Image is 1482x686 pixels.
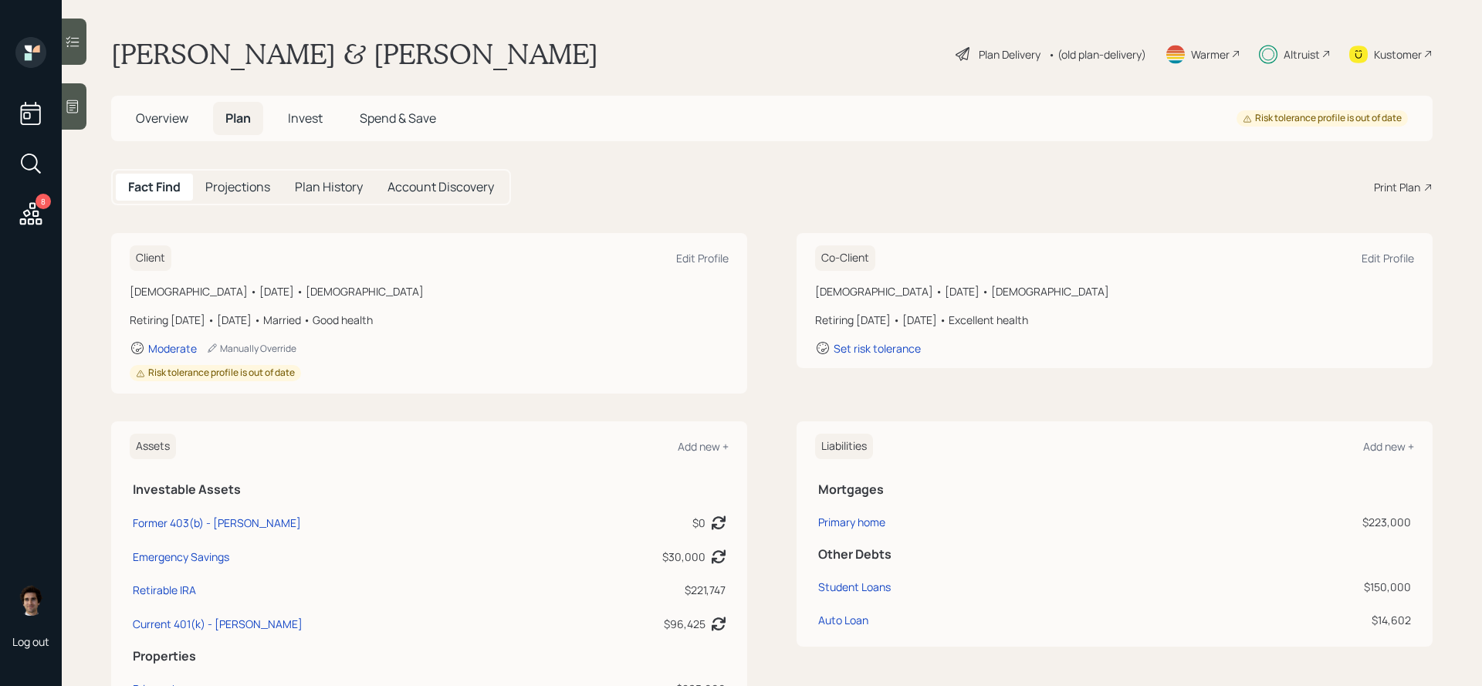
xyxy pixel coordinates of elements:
[815,434,873,459] h6: Liabilities
[133,616,303,632] div: Current 401(k) - [PERSON_NAME]
[111,37,598,71] h1: [PERSON_NAME] & [PERSON_NAME]
[1374,179,1420,195] div: Print Plan
[1048,46,1146,63] div: • (old plan-delivery)
[225,110,251,127] span: Plan
[1172,579,1411,595] div: $150,000
[1243,112,1402,125] div: Risk tolerance profile is out of date
[130,245,171,271] h6: Client
[12,634,49,649] div: Log out
[818,579,891,595] div: Student Loans
[664,616,705,632] div: $96,425
[815,245,875,271] h6: Co-Client
[818,514,885,530] div: Primary home
[818,482,1411,497] h5: Mortgages
[133,549,229,565] div: Emergency Savings
[206,342,296,355] div: Manually Override
[1362,251,1414,265] div: Edit Profile
[562,582,726,598] div: $221,747
[678,439,729,454] div: Add new +
[130,312,729,328] div: Retiring [DATE] • [DATE] • Married • Good health
[288,110,323,127] span: Invest
[133,515,301,531] div: Former 403(b) - [PERSON_NAME]
[130,283,729,299] div: [DEMOGRAPHIC_DATA] • [DATE] • [DEMOGRAPHIC_DATA]
[128,180,181,194] h5: Fact Find
[205,180,270,194] h5: Projections
[815,283,1414,299] div: [DEMOGRAPHIC_DATA] • [DATE] • [DEMOGRAPHIC_DATA]
[979,46,1040,63] div: Plan Delivery
[818,547,1411,562] h5: Other Debts
[360,110,436,127] span: Spend & Save
[136,110,188,127] span: Overview
[1191,46,1230,63] div: Warmer
[1284,46,1320,63] div: Altruist
[133,582,196,598] div: Retirable IRA
[36,194,51,209] div: 8
[692,515,705,531] div: $0
[295,180,363,194] h5: Plan History
[676,251,729,265] div: Edit Profile
[1363,439,1414,454] div: Add new +
[1172,612,1411,628] div: $14,602
[15,585,46,616] img: harrison-schaefer-headshot-2.png
[834,341,921,356] div: Set risk tolerance
[818,612,868,628] div: Auto Loan
[387,180,494,194] h5: Account Discovery
[136,367,295,380] div: Risk tolerance profile is out of date
[1374,46,1422,63] div: Kustomer
[662,549,705,565] div: $30,000
[148,341,197,356] div: Moderate
[815,312,1414,328] div: Retiring [DATE] • [DATE] • Excellent health
[133,482,726,497] h5: Investable Assets
[133,649,726,664] h5: Properties
[130,434,176,459] h6: Assets
[1172,514,1411,530] div: $223,000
